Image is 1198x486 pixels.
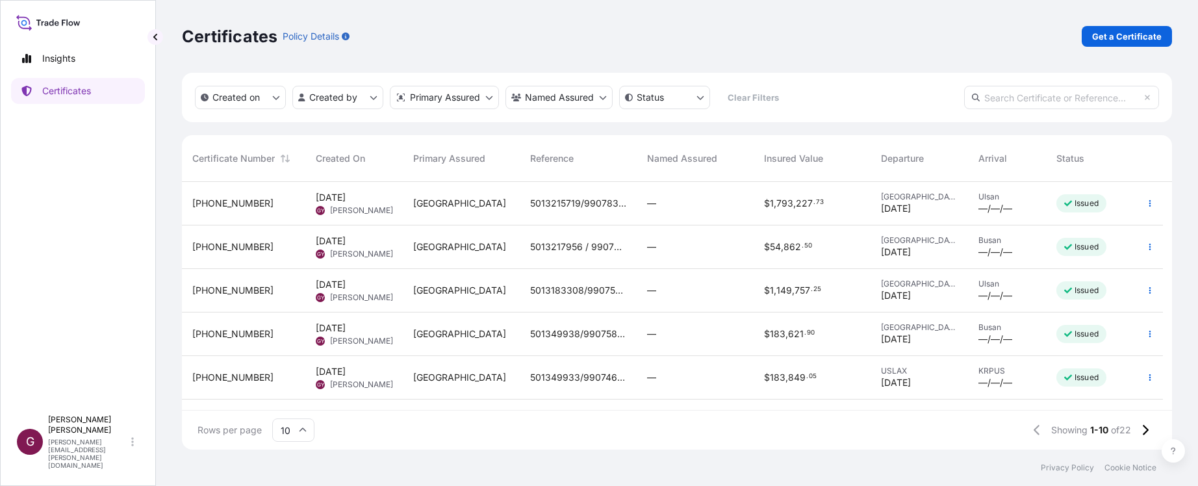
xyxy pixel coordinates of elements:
p: Certificates [182,26,277,47]
span: 1 [770,286,774,295]
button: certificateStatus Filter options [619,86,710,109]
span: — [647,197,656,210]
span: GY [317,335,324,348]
span: , [793,199,796,208]
span: [GEOGRAPHIC_DATA] [413,240,506,253]
span: Departure [881,152,924,165]
span: 849 [788,373,806,382]
p: Status [637,91,664,104]
p: Issued [1075,198,1099,209]
span: KRPUS [978,366,1036,376]
span: 1 [770,199,774,208]
span: — [647,240,656,253]
p: Policy Details [283,30,339,43]
a: Insights [11,45,145,71]
a: Certificates [11,78,145,104]
span: [GEOGRAPHIC_DATA] [881,192,958,202]
a: Privacy Policy [1041,463,1094,473]
span: —/—/— [978,246,1012,259]
span: of 22 [1111,424,1131,437]
button: createdOn Filter options [195,86,286,109]
span: GY [317,291,324,304]
span: 183 [770,373,785,382]
span: 862 [784,242,801,251]
span: —/—/— [978,289,1012,302]
p: Named Assured [525,91,594,104]
p: Issued [1075,242,1099,252]
span: Reference [530,152,574,165]
span: , [774,199,776,208]
button: distributor Filter options [390,86,499,109]
span: [PHONE_NUMBER] [192,327,274,340]
span: [GEOGRAPHIC_DATA] [881,235,958,246]
p: Created by [309,91,357,104]
span: 73 [816,200,824,205]
span: [PERSON_NAME] [330,292,393,303]
span: 501349933/990746826 [530,371,626,384]
span: . [802,244,804,248]
span: 90 [807,331,815,335]
span: [PHONE_NUMBER] [192,197,274,210]
span: . [811,287,813,292]
span: [DATE] [316,278,346,291]
span: . [804,331,806,335]
span: [PERSON_NAME] [330,379,393,390]
span: Arrival [978,152,1007,165]
button: Sort [277,151,293,166]
span: [PHONE_NUMBER] [192,284,274,297]
span: — [647,371,656,384]
span: $ [764,286,770,295]
span: Named Assured [647,152,717,165]
span: 757 [795,286,810,295]
span: Busan [978,235,1036,246]
span: [GEOGRAPHIC_DATA] [413,371,506,384]
span: [DATE] [316,235,346,248]
span: , [792,286,795,295]
span: Ulsan [978,279,1036,289]
p: Certificates [42,84,91,97]
span: [GEOGRAPHIC_DATA] [881,409,958,420]
p: Issued [1075,329,1099,339]
span: Status [1056,152,1084,165]
span: [PHONE_NUMBER] [192,240,274,253]
span: $ [764,199,770,208]
p: Primary Assured [410,91,480,104]
span: 149 [776,286,792,295]
span: [GEOGRAPHIC_DATA] [413,327,506,340]
span: —/—/— [978,333,1012,346]
span: Rows per page [198,424,262,437]
span: [DATE] [316,365,346,378]
span: Showing [1051,424,1088,437]
span: 50 [804,244,812,248]
span: [DATE] [881,289,911,302]
span: Ulsan [978,192,1036,202]
p: Issued [1075,372,1099,383]
span: . [813,200,815,205]
span: — [647,327,656,340]
span: 621 [788,329,804,339]
span: —/—/— [978,202,1012,215]
span: 1-10 [1090,424,1108,437]
a: Cookie Notice [1104,463,1156,473]
span: 54 [770,242,781,251]
button: Clear Filters [717,87,789,108]
span: , [781,242,784,251]
span: , [785,373,788,382]
span: Insured Value [764,152,823,165]
p: Get a Certificate [1092,30,1162,43]
span: [GEOGRAPHIC_DATA] [881,279,958,289]
span: KRPUS [978,409,1036,420]
span: 5013217956 / 990767690 [530,240,626,253]
span: USLAX [881,366,958,376]
span: [PERSON_NAME] [330,205,393,216]
span: [GEOGRAPHIC_DATA] [413,284,506,297]
span: , [785,329,788,339]
a: Get a Certificate [1082,26,1172,47]
span: , [774,286,776,295]
span: [DATE] [881,202,911,215]
span: GY [317,248,324,261]
p: Issued [1075,285,1099,296]
span: 05 [809,374,817,379]
span: [DATE] [881,333,911,346]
